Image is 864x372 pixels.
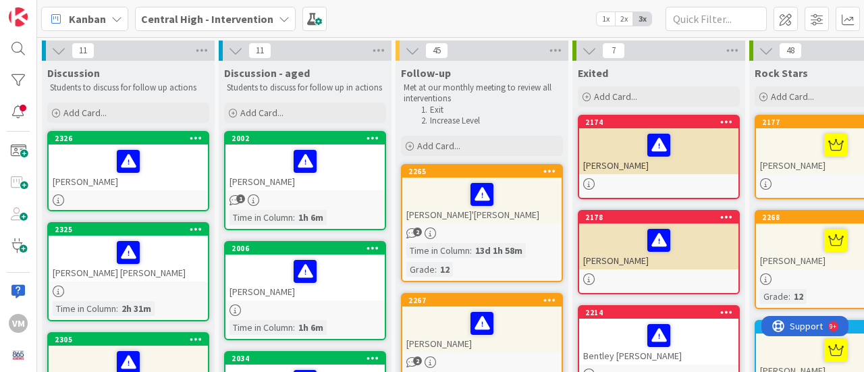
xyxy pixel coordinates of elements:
[404,82,560,105] p: Met at our monthly meeting to review all interventions
[236,194,245,203] span: 1
[633,12,651,26] span: 3x
[225,352,385,365] div: 2034
[28,2,61,18] span: Support
[49,144,208,190] div: [PERSON_NAME]
[470,243,472,258] span: :
[49,223,208,236] div: 2325
[417,115,561,126] li: Increase Level
[579,307,738,365] div: 2214Bentley [PERSON_NAME]
[402,165,562,223] div: 2265[PERSON_NAME]'[PERSON_NAME]
[579,211,738,269] div: 2178[PERSON_NAME]
[53,301,116,316] div: Time in Column
[50,82,207,93] p: Students to discuss for follow up actions
[666,7,767,31] input: Quick Filter...
[406,262,435,277] div: Grade
[49,236,208,282] div: [PERSON_NAME] [PERSON_NAME]
[55,225,208,234] div: 2325
[402,294,562,352] div: 2267[PERSON_NAME]
[118,301,155,316] div: 2h 31m
[63,107,107,119] span: Add Card...
[402,307,562,352] div: [PERSON_NAME]
[225,255,385,300] div: [PERSON_NAME]
[760,289,788,304] div: Grade
[402,165,562,178] div: 2265
[402,294,562,307] div: 2267
[49,132,208,144] div: 2326
[408,296,562,305] div: 2267
[69,11,106,27] span: Kanban
[579,319,738,365] div: Bentley [PERSON_NAME]
[293,210,295,225] span: :
[579,116,738,128] div: 2174
[116,301,118,316] span: :
[401,66,451,80] span: Follow-up
[227,82,383,93] p: Students to discuss for follow up in actions
[788,289,790,304] span: :
[585,117,738,127] div: 2174
[225,132,385,190] div: 2002[PERSON_NAME]
[579,116,738,174] div: 2174[PERSON_NAME]
[585,308,738,317] div: 2214
[408,167,562,176] div: 2265
[594,90,637,103] span: Add Card...
[230,320,293,335] div: Time in Column
[437,262,453,277] div: 12
[579,223,738,269] div: [PERSON_NAME]
[472,243,526,258] div: 13d 1h 58m
[417,140,460,152] span: Add Card...
[224,66,310,80] span: Discussion - aged
[232,134,385,143] div: 2002
[413,228,422,236] span: 2
[248,43,271,59] span: 11
[225,144,385,190] div: [PERSON_NAME]
[49,132,208,190] div: 2326[PERSON_NAME]
[55,335,208,344] div: 2305
[47,66,100,80] span: Discussion
[295,210,327,225] div: 1h 6m
[240,107,283,119] span: Add Card...
[602,43,625,59] span: 7
[49,334,208,346] div: 2305
[435,262,437,277] span: :
[755,66,808,80] span: Rock Stars
[141,12,273,26] b: Central High - Intervention
[578,66,608,80] span: Exited
[425,43,448,59] span: 45
[225,242,385,255] div: 2006
[72,43,94,59] span: 11
[295,320,327,335] div: 1h 6m
[779,43,802,59] span: 48
[225,132,385,144] div: 2002
[597,12,615,26] span: 1x
[790,289,807,304] div: 12
[9,7,28,26] img: Visit kanbanzone.com
[615,12,633,26] span: 2x
[68,5,75,16] div: 9+
[9,346,28,365] img: avatar
[771,90,814,103] span: Add Card...
[402,178,562,223] div: [PERSON_NAME]'[PERSON_NAME]
[293,320,295,335] span: :
[225,242,385,300] div: 2006[PERSON_NAME]
[413,356,422,365] span: 2
[9,314,28,333] div: VM
[230,210,293,225] div: Time in Column
[579,307,738,319] div: 2214
[49,223,208,282] div: 2325[PERSON_NAME] [PERSON_NAME]
[406,243,470,258] div: Time in Column
[55,134,208,143] div: 2326
[232,244,385,253] div: 2006
[579,211,738,223] div: 2178
[417,105,561,115] li: Exit
[579,128,738,174] div: [PERSON_NAME]
[585,213,738,222] div: 2178
[232,354,385,363] div: 2034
